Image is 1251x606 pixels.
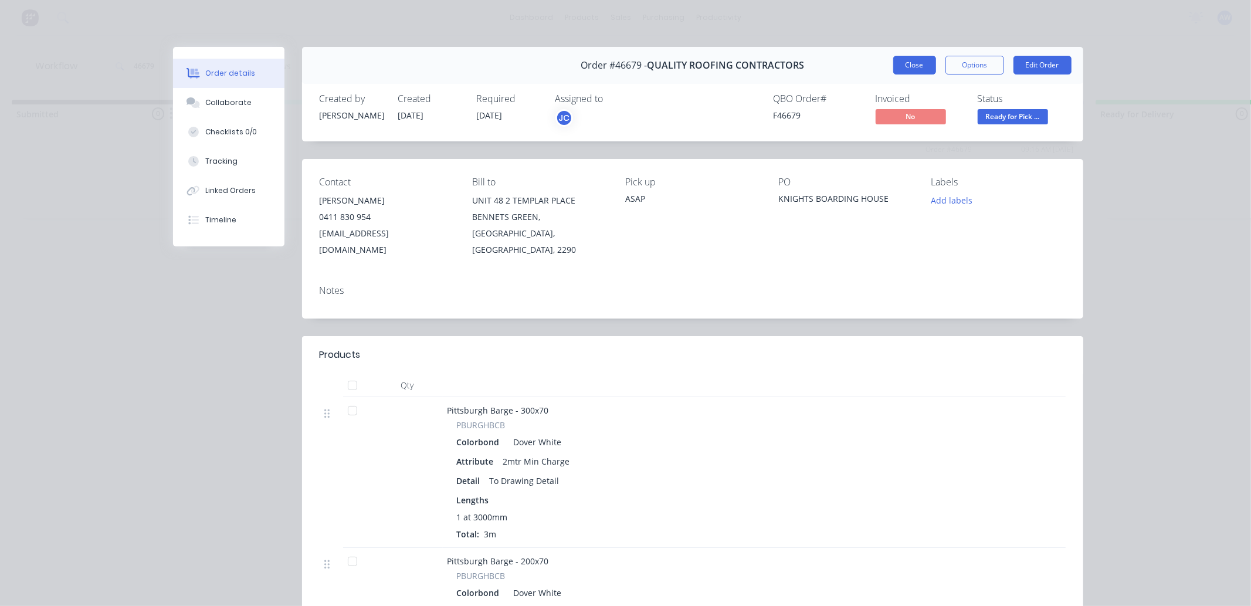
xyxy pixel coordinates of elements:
[978,93,1066,104] div: Status
[457,494,489,506] span: Lengths
[320,109,384,121] div: [PERSON_NAME]
[398,93,463,104] div: Created
[778,192,913,209] div: KNIGHTS BOARDING HOUSE
[398,110,424,121] span: [DATE]
[581,60,647,71] span: Order #46679 -
[945,56,1004,75] button: Options
[978,109,1048,127] button: Ready for Pick ...
[876,109,946,124] span: No
[931,177,1066,188] div: Labels
[457,529,480,540] span: Total:
[876,93,964,104] div: Invoiced
[555,109,573,127] button: JC
[457,453,499,470] div: Attribute
[457,511,508,523] span: 1 at 3000mm
[457,434,504,451] div: Colorbond
[320,192,454,258] div: [PERSON_NAME]0411 830 954[EMAIL_ADDRESS][DOMAIN_NAME]
[509,434,562,451] div: Dover White
[320,348,361,362] div: Products
[485,472,564,489] div: To Drawing Detail
[173,147,284,176] button: Tracking
[647,60,804,71] span: QUALITY ROOFING CONTRACTORS
[447,556,549,567] span: Pittsburgh Barge - 200x70
[472,209,606,258] div: BENNETS GREEN, [GEOGRAPHIC_DATA], [GEOGRAPHIC_DATA], 2290
[173,59,284,88] button: Order details
[205,215,236,225] div: Timeline
[320,177,454,188] div: Contact
[625,192,760,205] div: ASAP
[472,177,606,188] div: Bill to
[555,93,673,104] div: Assigned to
[499,453,575,470] div: 2mtr Min Charge
[457,584,504,601] div: Colorbond
[372,374,443,397] div: Qty
[472,192,606,258] div: UNIT 48 2 TEMPLAR PLACEBENNETS GREEN, [GEOGRAPHIC_DATA], [GEOGRAPHIC_DATA], 2290
[457,570,506,582] span: PBURGHBCB
[778,177,913,188] div: PO
[173,88,284,117] button: Collaborate
[205,97,252,108] div: Collaborate
[774,109,862,121] div: F46679
[173,176,284,205] button: Linked Orders
[1013,56,1072,75] button: Edit Order
[480,529,501,540] span: 3m
[509,584,562,601] div: Dover White
[173,205,284,235] button: Timeline
[774,93,862,104] div: QBO Order #
[477,93,541,104] div: Required
[173,117,284,147] button: Checklists 0/0
[320,192,454,209] div: [PERSON_NAME]
[320,225,454,258] div: [EMAIL_ADDRESS][DOMAIN_NAME]
[893,56,936,75] button: Close
[457,419,506,431] span: PBURGHBCB
[205,68,255,79] div: Order details
[205,185,256,196] div: Linked Orders
[205,127,257,137] div: Checklists 0/0
[447,405,549,416] span: Pittsburgh Barge - 300x70
[978,109,1048,124] span: Ready for Pick ...
[625,177,760,188] div: Pick up
[320,209,454,225] div: 0411 830 954
[925,192,979,208] button: Add labels
[320,93,384,104] div: Created by
[477,110,503,121] span: [DATE]
[205,156,238,167] div: Tracking
[472,192,606,209] div: UNIT 48 2 TEMPLAR PLACE
[457,472,485,489] div: Detail
[320,285,1066,296] div: Notes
